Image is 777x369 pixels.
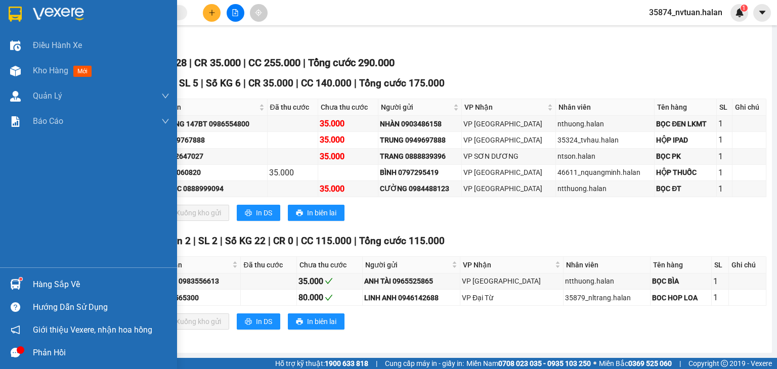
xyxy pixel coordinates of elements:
[498,359,591,367] strong: 0708 023 035 - 0935 103 250
[241,257,296,273] th: Đã thu cước
[10,279,21,290] img: warehouse-icon
[33,89,62,102] span: Quản Lý
[557,167,653,178] div: 46611_nquangminh.halan
[225,235,266,247] span: Số KG 22
[628,359,672,367] strong: 0369 525 060
[466,358,591,369] span: Miền Nam
[354,77,357,89] span: |
[325,277,333,285] span: check
[325,294,333,302] span: check
[565,292,649,303] div: 35879_nltrang.halan
[243,77,246,89] span: |
[11,325,20,335] span: notification
[557,183,653,194] div: ntthuong.halan
[320,150,376,163] div: 35.000
[301,235,352,247] span: CC 115.000
[142,167,265,178] div: trang 0986060820
[179,77,198,89] span: SL 5
[717,99,732,116] th: SL
[288,313,344,330] button: printerIn biên lai
[463,183,554,194] div: VP [GEOGRAPHIC_DATA]
[318,99,378,116] th: Chưa thu cước
[33,277,169,292] div: Hàng sắp về
[245,318,252,326] span: printer
[656,183,714,194] div: BỌC ĐT
[161,117,169,125] span: down
[463,118,554,129] div: VP [GEOGRAPHIC_DATA]
[273,235,293,247] span: CR 0
[33,345,169,360] div: Phản hồi
[656,167,714,178] div: HỘP THUỐC
[156,205,229,221] button: downloadXuống kho gửi
[359,77,445,89] span: Tổng cước 175.000
[381,102,451,113] span: Người gửi
[208,9,215,16] span: plus
[462,165,556,181] td: VP Trường Chinh
[296,318,303,326] span: printer
[713,275,727,288] div: 1
[593,361,596,365] span: ⚪️
[385,358,464,369] span: Cung cấp máy in - giấy in:
[712,257,729,273] th: SL
[655,99,716,116] th: Tên hàng
[735,8,744,17] img: icon-new-feature
[718,117,730,130] div: 1
[325,359,368,367] strong: 1900 633 818
[742,5,746,12] span: 1
[288,205,344,221] button: printerIn biên lai
[248,77,293,89] span: CR 35.000
[248,57,300,69] span: CC 255.000
[718,133,730,146] div: 1
[354,235,357,247] span: |
[462,149,556,165] td: VP SƠN DƯƠNG
[11,348,20,357] span: message
[142,183,265,194] div: HỮU 314 TC 0888999094
[380,183,460,194] div: CƯỜNG 0984488123
[201,77,203,89] span: |
[721,360,728,367] span: copyright
[462,116,556,132] td: VP Bình Thuận
[365,259,450,270] span: Người gửi
[275,358,368,369] span: Hỗ trợ kỹ thuật:
[250,4,268,22] button: aim
[651,257,712,273] th: Tên hàng
[11,302,20,312] span: question-circle
[308,57,395,69] span: Tổng cước 290.000
[33,66,68,75] span: Kho hàng
[320,117,376,130] div: 35.000
[9,7,22,22] img: logo-vxr
[599,358,672,369] span: Miền Bắc
[298,275,361,288] div: 35.000
[33,324,152,336] span: Giới thiệu Vexere, nhận hoa hồng
[256,316,272,327] span: In DS
[565,275,649,287] div: ntthuong.halan
[194,57,241,69] span: CR 35.000
[464,102,545,113] span: VP Nhận
[718,150,730,163] div: 1
[10,116,21,127] img: solution-icon
[10,40,21,51] img: warehouse-icon
[303,57,306,69] span: |
[237,313,280,330] button: printerIn DS
[320,133,376,146] div: 35.000
[156,313,229,330] button: downloadXuống kho gửi
[296,77,298,89] span: |
[556,99,655,116] th: Nhân viên
[462,181,556,197] td: VP Trường Chinh
[741,5,748,12] sup: 1
[144,259,231,270] span: Người nhận
[243,57,246,69] span: |
[193,235,196,247] span: |
[564,257,651,273] th: Nhân viên
[237,205,280,221] button: printerIn DS
[732,99,766,116] th: Ghi chú
[142,134,265,146] div: THIỆN 0339767888
[256,207,272,218] span: In DS
[245,209,252,217] span: printer
[143,102,256,113] span: Người nhận
[679,358,681,369] span: |
[189,57,192,69] span: |
[33,300,169,315] div: Hướng dẫn sử dụng
[227,4,244,22] button: file-add
[33,39,82,52] span: Điều hành xe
